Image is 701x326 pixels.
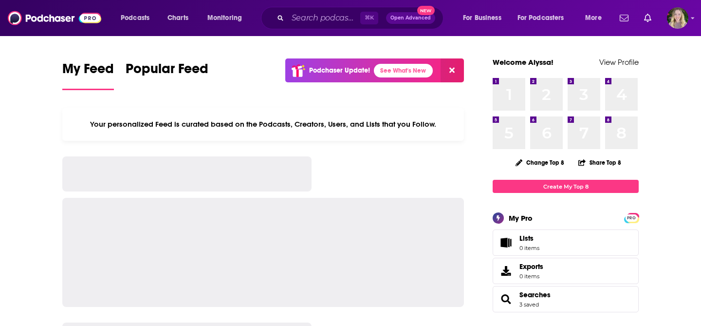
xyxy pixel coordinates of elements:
span: 0 items [519,245,539,251]
span: Lists [496,236,516,249]
span: 0 items [519,273,543,280]
span: Monitoring [207,11,242,25]
a: Welcome Alyssa! [493,58,553,67]
span: My Feed [62,60,114,83]
button: Open AdvancedNew [386,12,435,24]
span: New [417,6,435,15]
a: See What's New [374,64,433,77]
span: Exports [496,264,516,278]
a: 3 saved [519,301,539,308]
span: Exports [519,262,543,271]
button: Share Top 8 [578,153,622,172]
button: open menu [511,10,578,26]
a: Lists [493,230,639,256]
button: Show profile menu [667,7,688,29]
span: For Podcasters [517,11,564,25]
span: Lists [519,234,534,243]
a: Show notifications dropdown [640,10,655,26]
div: My Pro [509,213,533,223]
span: Podcasts [121,11,149,25]
a: Exports [493,258,639,284]
a: Searches [496,292,516,306]
a: View Profile [599,58,639,67]
span: Searches [493,286,639,312]
img: User Profile [667,7,688,29]
span: Open Advanced [390,16,431,20]
div: Search podcasts, credits, & more... [270,7,453,29]
img: Podchaser - Follow, Share and Rate Podcasts [8,9,101,27]
button: open menu [456,10,514,26]
a: Searches [519,290,551,299]
a: My Feed [62,60,114,90]
span: ⌘ K [360,12,378,24]
div: Your personalized Feed is curated based on the Podcasts, Creators, Users, and Lists that you Follow. [62,108,464,141]
span: More [585,11,602,25]
button: open menu [578,10,614,26]
a: Charts [161,10,194,26]
span: Charts [167,11,188,25]
p: Podchaser Update! [309,66,370,75]
a: Popular Feed [126,60,208,90]
span: Popular Feed [126,60,208,83]
a: Create My Top 8 [493,180,639,193]
input: Search podcasts, credits, & more... [288,10,360,26]
span: Lists [519,234,539,243]
a: Show notifications dropdown [616,10,632,26]
span: For Business [463,11,501,25]
a: PRO [626,214,637,221]
span: Logged in as lauren19365 [667,7,688,29]
button: open menu [114,10,162,26]
button: open menu [201,10,255,26]
button: Change Top 8 [510,156,570,169]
